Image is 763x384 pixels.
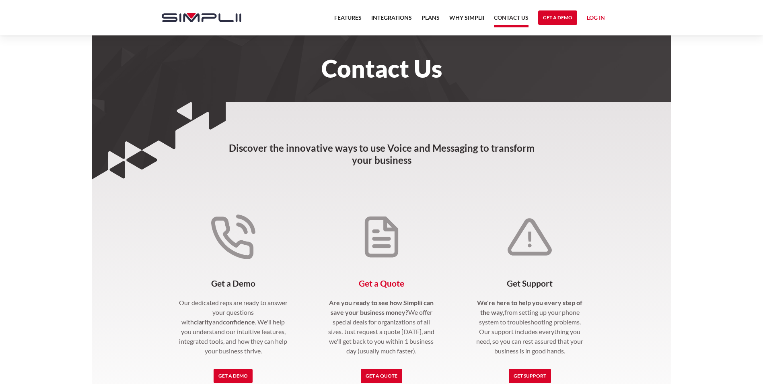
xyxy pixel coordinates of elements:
a: Get a Quote [361,369,402,383]
strong: We're here to help you every step of the way, [477,299,582,316]
a: Log in [587,13,605,25]
p: from setting up your phone system to troubleshooting problems. Our support includes everything yo... [474,298,586,356]
a: Integrations [371,13,412,27]
a: Plans [422,13,440,27]
h4: Get Support [474,279,586,288]
a: Get a Demo [538,10,577,25]
strong: Are you ready to see how Simplii can save your business money? [329,299,434,316]
p: Our dedicated reps are ready to answer your questions with and . We'll help you understand our in... [178,298,289,356]
p: We offer special deals for organizations of all sizes. Just request a quote [DATE], and we'll get... [326,298,437,356]
a: Why Simplii [449,13,484,27]
img: Simplii [162,13,241,22]
a: Contact US [494,13,529,27]
strong: clarity [194,318,212,326]
strong: confidence [223,318,255,326]
a: Get a Demo [214,369,253,383]
h4: Get a Quote [326,279,437,288]
strong: Discover the innovative ways to use Voice and Messaging to transform your business [229,142,535,166]
a: Get Support [509,369,551,383]
h4: Get a Demo [178,279,289,288]
h1: Contact Us [154,60,610,77]
a: Features [334,13,362,27]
